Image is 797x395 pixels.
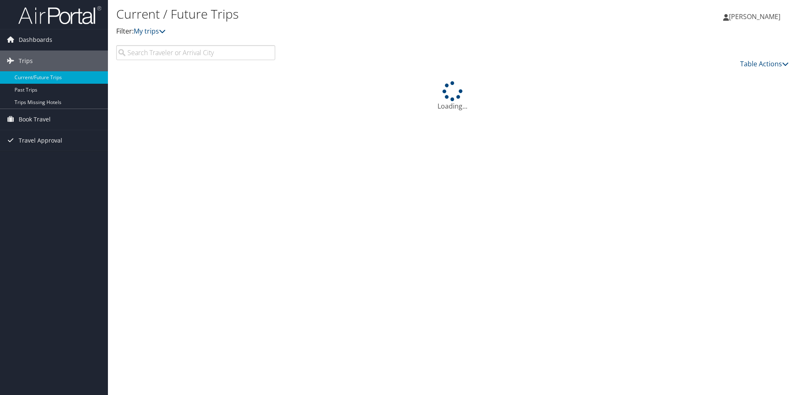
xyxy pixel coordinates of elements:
span: Dashboards [19,29,52,50]
img: airportal-logo.png [18,5,101,25]
a: My trips [134,27,166,36]
p: Filter: [116,26,565,37]
span: Travel Approval [19,130,62,151]
input: Search Traveler or Arrival City [116,45,275,60]
span: Book Travel [19,109,51,130]
div: Loading... [116,81,789,111]
a: Table Actions [740,59,789,68]
h1: Current / Future Trips [116,5,565,23]
span: [PERSON_NAME] [729,12,780,21]
a: [PERSON_NAME] [723,4,789,29]
span: Trips [19,51,33,71]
